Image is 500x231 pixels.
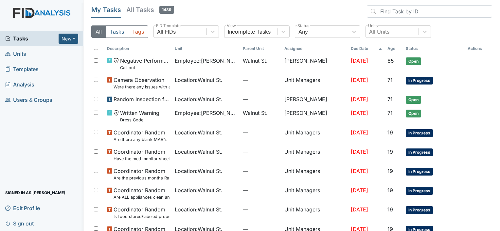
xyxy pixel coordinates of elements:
th: Toggle SortBy [403,43,465,54]
td: [PERSON_NAME] [282,93,348,106]
span: Coordinator Random Is food stored/labeled properly? [114,206,170,220]
th: Toggle SortBy [240,43,282,54]
span: Sign out [5,218,34,228]
span: — [243,167,279,175]
td: [PERSON_NAME] [282,106,348,126]
span: In Progress [406,148,433,156]
button: New [59,34,78,44]
span: Users & Groups [5,95,52,105]
span: [DATE] [351,129,368,136]
small: Have the med monitor sheets been filled out? [114,156,170,162]
span: Location : Walnut St. [175,186,223,194]
div: Type filter [91,25,148,38]
input: Toggle All Rows Selected [94,46,98,50]
span: Open [406,57,421,65]
span: Employee : [PERSON_NAME] [175,57,237,65]
span: 19 [387,148,393,155]
span: 1489 [159,6,174,14]
span: In Progress [406,206,433,214]
span: In Progress [406,129,433,137]
td: Unit Managers [282,203,348,222]
span: — [243,129,279,136]
span: Coordinator Random Have the med monitor sheets been filled out? [114,148,170,162]
span: Random Inspection for Evening [114,95,170,103]
span: 19 [387,206,393,213]
span: Open [406,96,421,104]
span: [DATE] [351,77,368,83]
td: Unit Managers [282,145,348,164]
button: All [91,25,106,38]
span: Analysis [5,80,34,90]
span: [DATE] [351,57,368,64]
span: Open [406,110,421,117]
button: Tasks [106,25,128,38]
div: Any [298,28,308,36]
div: All Units [369,28,389,36]
span: 71 [387,77,393,83]
small: Are there any blank MAR"s [114,136,168,143]
span: [DATE] [351,148,368,155]
small: Is food stored/labeled properly? [114,213,170,220]
span: Edit Profile [5,203,40,213]
small: Are ALL appliances clean and working properly? [114,194,170,200]
small: Dress Code [120,117,159,123]
th: Assignee [282,43,348,54]
span: Employee : [PERSON_NAME][GEOGRAPHIC_DATA] [175,109,237,117]
small: Are the previous months Random Inspections completed? [114,175,170,181]
span: [DATE] [351,96,368,102]
button: Tags [128,25,148,38]
th: Actions [465,43,492,54]
div: All FIDs [157,28,176,36]
h5: All Tasks [126,5,174,14]
span: 71 [387,110,393,116]
small: Call out [120,65,170,71]
span: Location : Walnut St. [175,167,223,175]
span: In Progress [406,168,433,176]
span: Walnut St. [243,57,268,65]
span: Negative Performance Review Call out [120,57,170,71]
span: — [243,206,279,213]
td: Unit Managers [282,164,348,184]
span: In Progress [406,187,433,195]
h5: My Tasks [91,5,121,14]
span: Walnut St. [243,109,268,117]
input: Find Task by ID [367,5,492,18]
div: Incomplete Tasks [228,28,271,36]
span: Coordinator Random Are ALL appliances clean and working properly? [114,186,170,200]
span: Coordinator Random Are there any blank MAR"s [114,129,168,143]
span: Location : Walnut St. [175,148,223,156]
span: — [243,95,279,103]
span: 19 [387,168,393,174]
td: Unit Managers [282,184,348,203]
span: 71 [387,96,393,102]
span: 19 [387,187,393,193]
td: Unit Managers [282,73,348,93]
span: — [243,186,279,194]
span: Location : Walnut St. [175,95,223,103]
span: [DATE] [351,187,368,193]
td: [PERSON_NAME] [282,54,348,73]
span: Coordinator Random Are the previous months Random Inspections completed? [114,167,170,181]
small: Were there any issues with applying topical medications? ( Starts at the top of MAR and works the... [114,84,170,90]
span: Signed in as [PERSON_NAME] [5,188,65,198]
span: Units [5,49,26,59]
th: Toggle SortBy [172,43,240,54]
a: Tasks [5,35,59,42]
span: Camera Observation Were there any issues with applying topical medications? ( Starts at the top o... [114,76,170,90]
th: Toggle SortBy [348,43,385,54]
span: Written Warning Dress Code [120,109,159,123]
span: Location : Walnut St. [175,76,223,84]
span: [DATE] [351,168,368,174]
span: [DATE] [351,110,368,116]
span: — [243,76,279,84]
span: Location : Walnut St. [175,129,223,136]
span: 85 [387,57,394,64]
th: Toggle SortBy [385,43,403,54]
span: In Progress [406,77,433,85]
span: [DATE] [351,206,368,213]
span: Templates [5,64,39,74]
span: 19 [387,129,393,136]
span: — [243,148,279,156]
td: Unit Managers [282,126,348,145]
